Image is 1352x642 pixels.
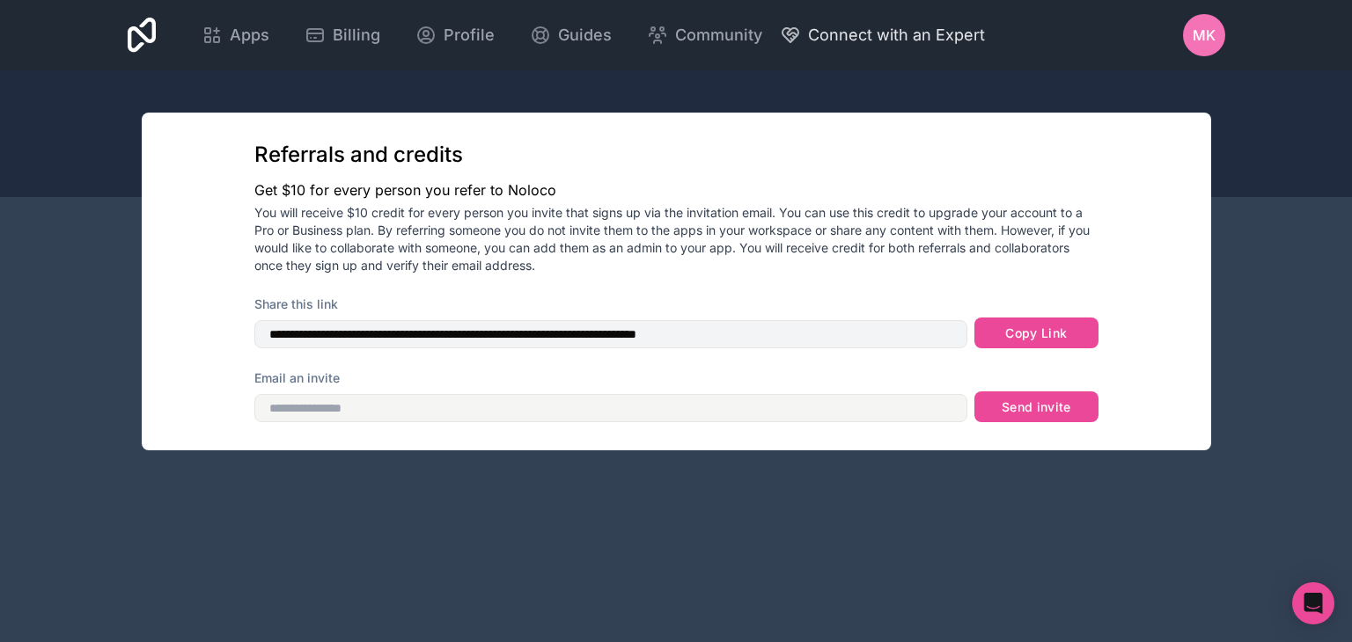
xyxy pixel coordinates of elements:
[974,317,1098,349] button: Copy Link
[254,369,340,387] label: Email an invite
[780,23,985,47] button: Connect with an Expert
[974,391,1098,423] button: Send invite
[1292,582,1334,624] div: Open Intercom Messenger
[254,179,1098,201] p: Get $10 for every person you refer to Noloco
[187,16,283,55] a: Apps
[333,23,380,47] span: Billing
[401,16,509,55] a: Profile
[675,23,762,47] span: Community
[1193,25,1216,46] span: MK
[444,23,495,47] span: Profile
[633,16,776,55] a: Community
[290,16,394,55] a: Billing
[808,23,985,47] span: Connect with an Expert
[516,16,626,55] a: Guides
[254,295,338,313] label: Share this link
[254,204,1098,274] p: You will receive $10 credit for every person you invite that signs up via the invitation email. Y...
[558,23,612,47] span: Guides
[230,23,269,47] span: Apps
[254,141,1098,169] h1: Referrals and credits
